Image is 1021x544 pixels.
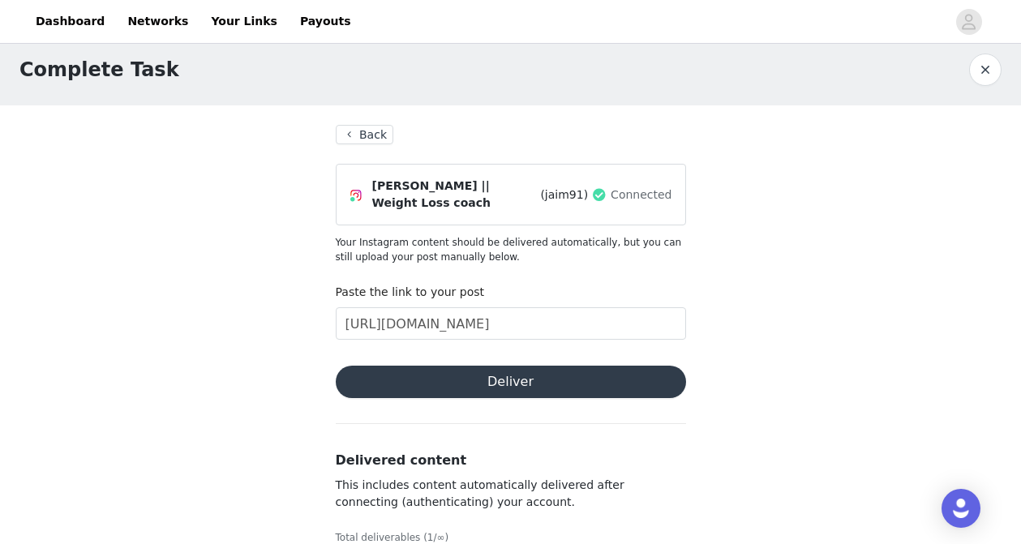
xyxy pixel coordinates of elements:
[336,451,686,470] h3: Delivered content
[961,9,976,35] div: avatar
[540,186,588,203] span: (jaim91)
[26,3,114,40] a: Dashboard
[201,3,287,40] a: Your Links
[19,55,179,84] h1: Complete Task
[336,366,686,398] button: Deliver
[336,235,686,264] p: Your Instagram content should be delivered automatically, but you can still upload your post manu...
[336,478,624,508] span: This includes content automatically delivered after connecting (authenticating) your account.
[942,489,980,528] div: Open Intercom Messenger
[118,3,198,40] a: Networks
[336,285,485,298] label: Paste the link to your post
[350,189,362,202] img: Instagram Icon
[290,3,361,40] a: Payouts
[336,307,686,340] input: Paste the link to your content here
[372,178,538,212] span: [PERSON_NAME] || Weight Loss coach
[611,186,671,203] span: Connected
[336,125,394,144] button: Back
